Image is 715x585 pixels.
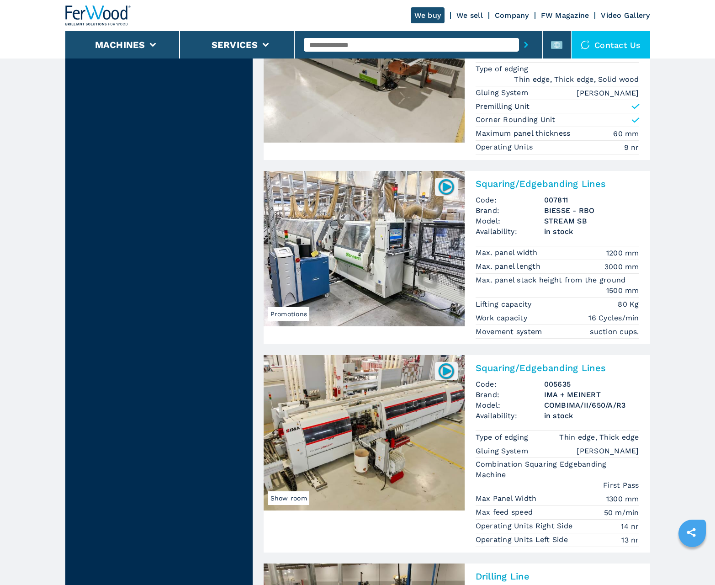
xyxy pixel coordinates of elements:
[411,7,445,23] a: We buy
[437,362,455,380] img: 005635
[476,446,531,456] p: Gluing System
[680,521,703,544] a: sharethis
[264,171,650,344] a: Squaring/Edgebanding Lines BIESSE - RBO STREAM SBPromotions007811Squaring/Edgebanding LinesCode:0...
[577,88,639,98] em: [PERSON_NAME]
[476,88,531,98] p: Gluing System
[264,355,650,553] a: Squaring/Edgebanding Lines IMA + MEINERT COMBIMA/II/650/A/R3Show room005635Squaring/Edgebanding L...
[519,34,533,55] button: submit-button
[476,64,531,74] p: Type of edging
[476,299,534,309] p: Lifting capacity
[264,171,465,326] img: Squaring/Edgebanding Lines BIESSE - RBO STREAM SB
[544,226,639,237] span: in stock
[588,313,639,323] em: 16 Cycles/min
[476,248,540,258] p: Max. panel width
[476,432,531,442] p: Type of edging
[624,142,639,153] em: 9 nr
[476,327,545,337] p: Movement system
[544,400,639,410] h3: COMBIMA/II/650/A/R3
[476,178,639,189] h2: Squaring/Edgebanding Lines
[476,226,544,237] span: Availability:
[476,507,535,517] p: Max feed speed
[676,544,708,578] iframe: Chat
[606,494,639,504] em: 1300 mm
[476,410,544,421] span: Availability:
[268,307,310,321] span: Promotions
[456,11,483,20] a: We sell
[476,400,544,410] span: Model:
[476,275,628,285] p: Max. panel stack height from the ground
[476,521,575,531] p: Operating Units Right Side
[476,142,535,152] p: Operating Units
[544,205,639,216] h3: BIESSE - RBO
[606,248,639,258] em: 1200 mm
[476,101,530,112] p: Premilling Unit
[495,11,529,20] a: Company
[603,480,639,490] em: First Pass
[577,446,639,456] em: [PERSON_NAME]
[572,31,650,58] div: Contact us
[476,362,639,373] h2: Squaring/Edgebanding Lines
[476,115,556,125] p: Corner Rounding Unit
[544,216,639,226] h3: STREAM SB
[621,535,639,545] em: 13 nr
[514,74,639,85] em: Thin edge, Thick edge, Solid wood
[476,128,573,138] p: Maximum panel thickness
[604,261,639,272] em: 3000 mm
[541,11,589,20] a: FW Magazine
[264,355,465,511] img: Squaring/Edgebanding Lines IMA + MEINERT COMBIMA/II/650/A/R3
[476,313,530,323] p: Work capacity
[476,494,539,504] p: Max Panel Width
[476,261,543,271] p: Max. panel length
[476,379,544,389] span: Code:
[601,11,650,20] a: Video Gallery
[476,571,639,582] h2: Drilling Line
[95,39,145,50] button: Machines
[268,491,309,505] span: Show room
[476,459,639,480] p: Combination Squaring Edgebanding Machine
[559,432,639,442] em: Thin edge, Thick edge
[604,507,639,518] em: 50 m/min
[476,535,571,545] p: Operating Units Left Side
[618,299,639,309] em: 80 Kg
[606,285,639,296] em: 1500 mm
[613,128,639,139] em: 60 mm
[544,389,639,400] h3: IMA + MEINERT
[544,410,639,421] span: in stock
[212,39,258,50] button: Services
[65,5,131,26] img: Ferwood
[621,521,639,532] em: 14 nr
[476,205,544,216] span: Brand:
[544,195,639,205] h3: 007811
[476,195,544,205] span: Code:
[437,178,455,196] img: 007811
[590,326,639,337] em: suction cups.
[476,389,544,400] span: Brand:
[581,40,590,49] img: Contact us
[476,216,544,226] span: Model:
[544,379,639,389] h3: 005635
